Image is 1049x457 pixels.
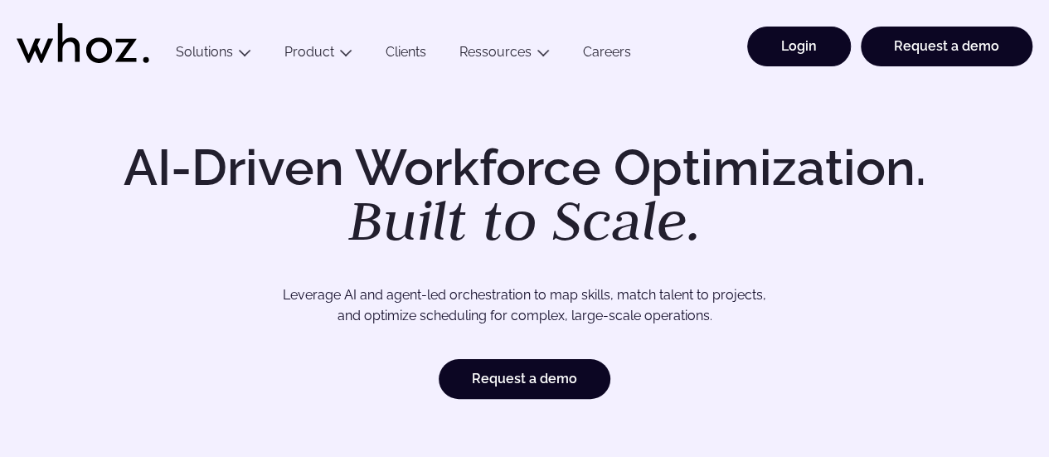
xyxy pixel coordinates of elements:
a: Login [747,27,851,66]
a: Request a demo [861,27,1032,66]
a: Clients [369,44,443,66]
h1: AI-Driven Workforce Optimization. [100,143,949,249]
button: Ressources [443,44,566,66]
a: Careers [566,44,648,66]
a: Request a demo [439,359,610,399]
button: Product [268,44,369,66]
button: Solutions [159,44,268,66]
a: Ressources [459,44,532,60]
a: Product [284,44,334,60]
em: Built to Scale. [348,183,702,256]
iframe: Chatbot [940,348,1026,434]
p: Leverage AI and agent-led orchestration to map skills, match talent to projects, and optimize sch... [82,284,967,327]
